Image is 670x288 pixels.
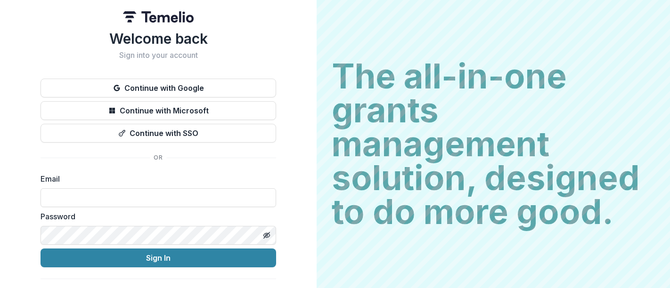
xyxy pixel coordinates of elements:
button: Sign In [41,248,276,267]
img: Temelio [123,11,194,23]
label: Email [41,173,270,184]
h1: Welcome back [41,30,276,47]
button: Toggle password visibility [259,228,274,243]
button: Continue with Google [41,79,276,97]
h2: Sign into your account [41,51,276,60]
button: Continue with Microsoft [41,101,276,120]
button: Continue with SSO [41,124,276,143]
label: Password [41,211,270,222]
